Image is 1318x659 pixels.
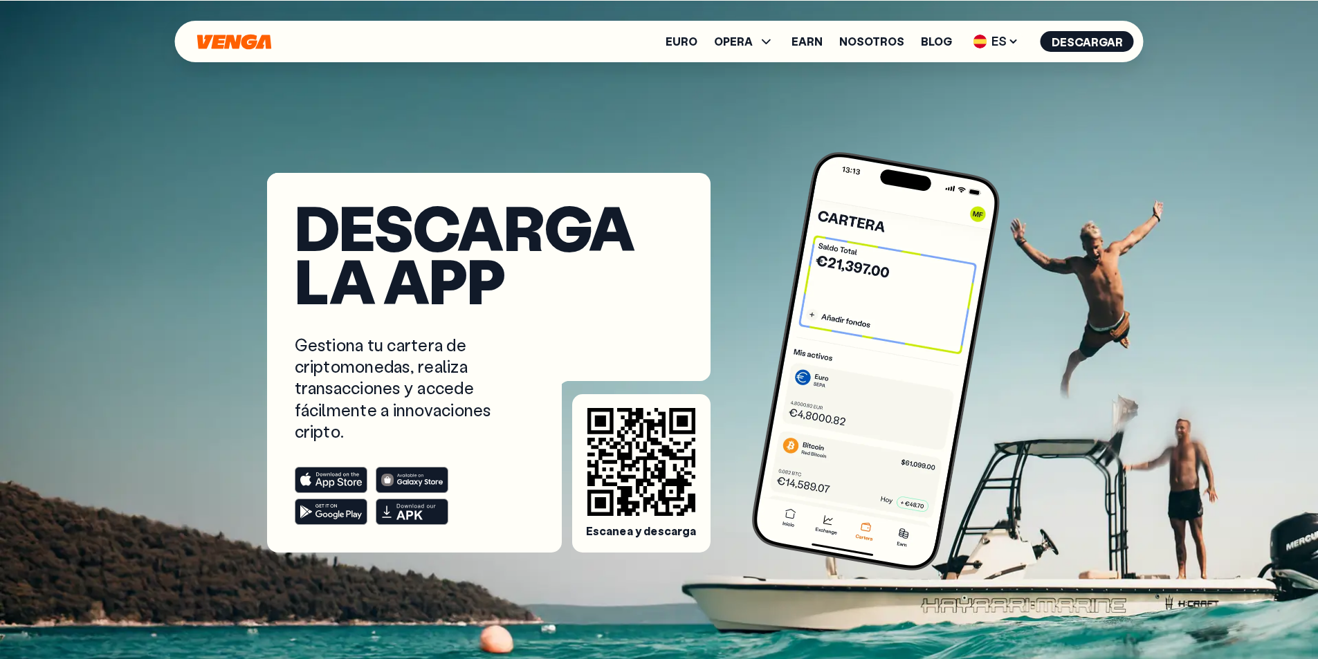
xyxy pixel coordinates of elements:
[973,35,987,48] img: flag-es
[791,36,823,47] a: Earn
[839,36,904,47] a: Nosotros
[666,36,697,47] a: Euro
[1041,31,1134,52] button: Descargar
[714,36,753,47] span: OPERA
[921,36,952,47] a: Blog
[196,34,273,50] svg: Inicio
[969,30,1024,53] span: ES
[747,147,1005,575] img: phone
[295,201,683,306] h1: Descarga la app
[714,33,775,50] span: OPERA
[295,334,522,442] p: Gestiona tu cartera de criptomonedas, realiza transacciones y accede fácilmente a innovaciones cr...
[586,524,697,539] span: Escanea y descarga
